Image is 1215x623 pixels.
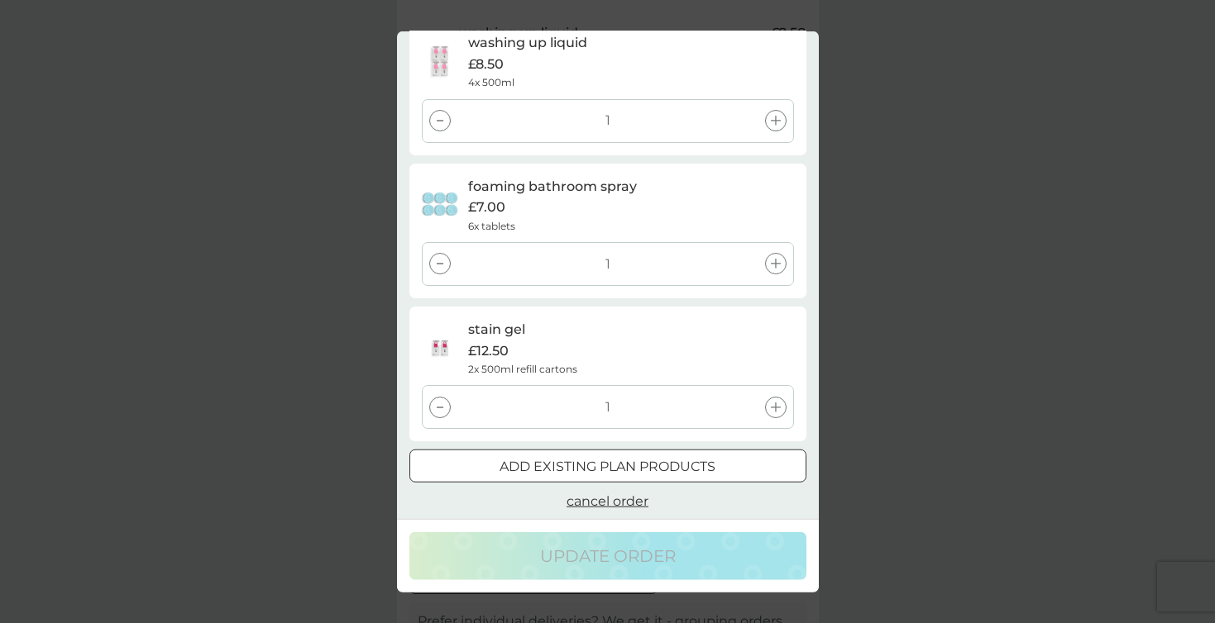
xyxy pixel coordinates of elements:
p: 2x 500ml refill cartons [468,361,577,377]
p: stain gel [468,319,525,340]
span: cancel order [567,493,648,509]
button: add existing plan products [409,449,806,483]
span: £12.50 [468,340,509,361]
img: washing up liquid [421,45,460,78]
p: add existing plan products [500,456,715,478]
p: washing up liquid [468,32,587,54]
p: 1 [605,253,610,274]
p: 1 [605,110,610,131]
span: £8.50 [468,53,504,74]
img: stain gel [421,331,460,364]
button: update order [409,531,806,579]
p: 6x tablets [468,217,515,233]
p: 4x 500ml [468,74,514,90]
span: £7.00 [468,197,505,218]
button: cancel order [567,491,648,512]
p: 1 [605,397,610,418]
p: foaming bathroom spray [468,175,637,197]
img: foaming bathroom spray [421,188,460,221]
p: update order [540,542,676,568]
